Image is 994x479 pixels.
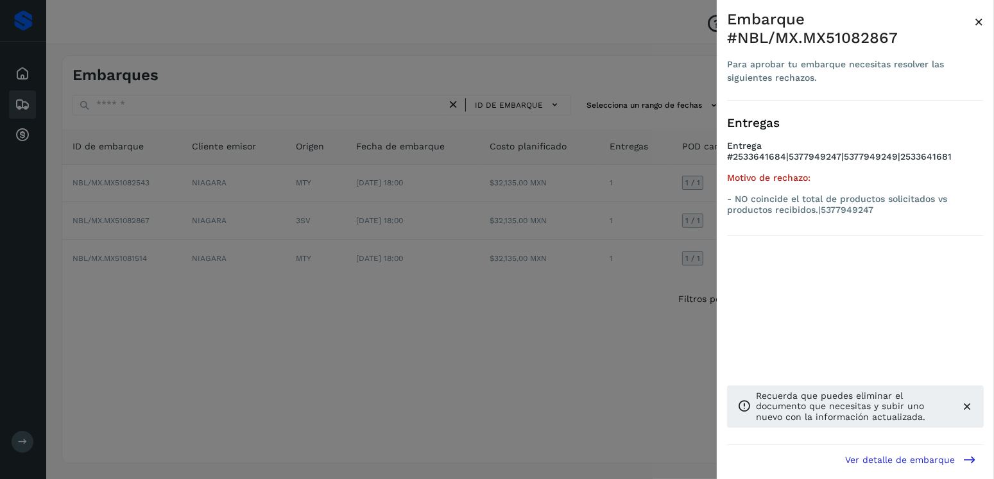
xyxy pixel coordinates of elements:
button: Close [974,10,984,33]
p: - NO coincide el total de productos solicitados vs productos recibidos.|5377949247 [727,194,984,215]
span: Ver detalle de embarque [845,455,955,464]
button: Ver detalle de embarque [837,445,984,474]
span: × [974,13,984,31]
h4: Entrega #2533641684|5377949247|5377949249|2533641681 [727,140,984,172]
div: Embarque #NBL/MX.MX51082867 [727,10,974,47]
h5: Motivo de rechazo: [727,172,984,183]
div: Para aprobar tu embarque necesitas resolver las siguientes rechazos. [727,58,974,85]
h3: Entregas [727,116,984,131]
p: Recuerda que puedes eliminar el documento que necesitas y subir uno nuevo con la información actu... [756,391,950,423]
